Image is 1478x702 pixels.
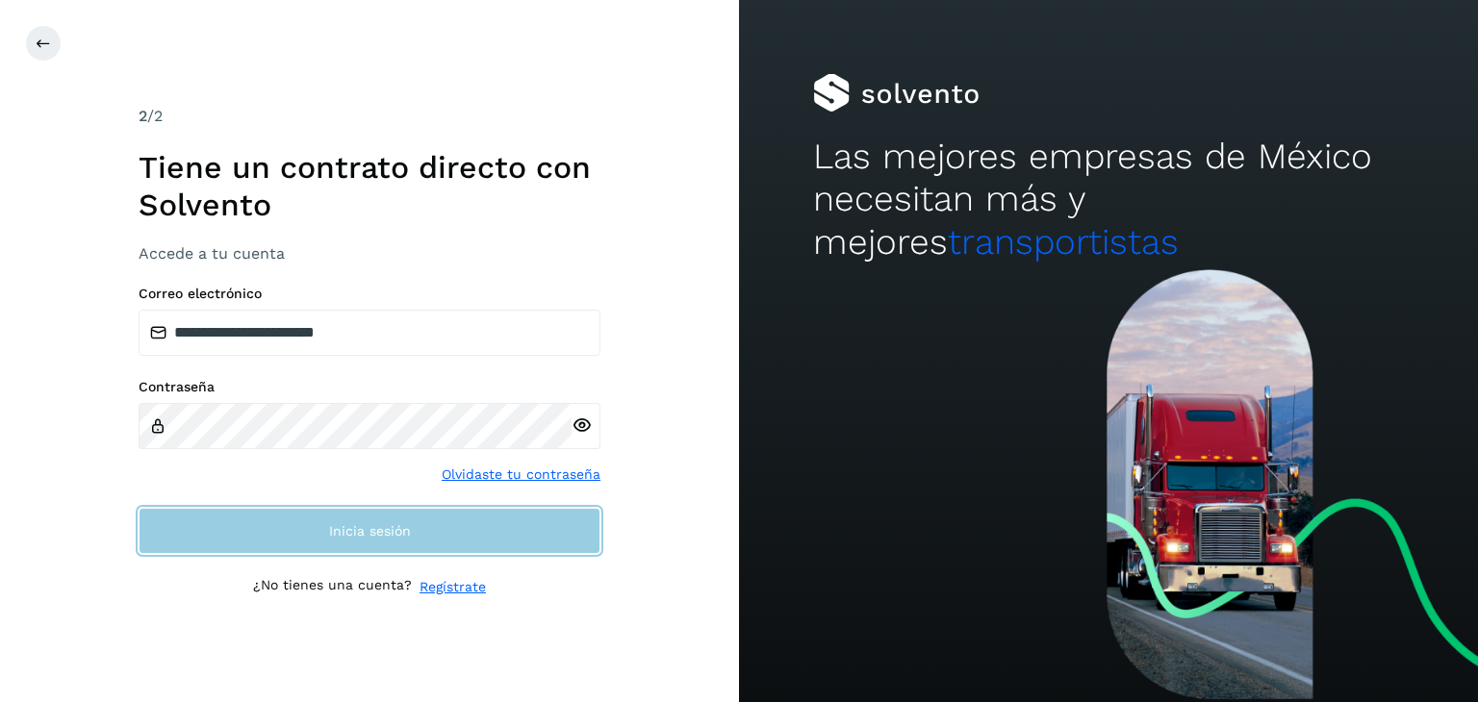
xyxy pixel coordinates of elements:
label: Correo electrónico [139,286,600,302]
h1: Tiene un contrato directo con Solvento [139,149,600,223]
span: transportistas [948,221,1179,263]
span: Inicia sesión [329,524,411,538]
button: Inicia sesión [139,508,600,554]
a: Olvidaste tu contraseña [442,464,600,485]
a: Regístrate [420,577,486,597]
h2: Las mejores empresas de México necesitan más y mejores [813,136,1404,263]
span: 2 [139,107,147,125]
h3: Accede a tu cuenta [139,244,600,263]
label: Contraseña [139,379,600,395]
div: /2 [139,105,600,128]
p: ¿No tienes una cuenta? [253,577,412,597]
